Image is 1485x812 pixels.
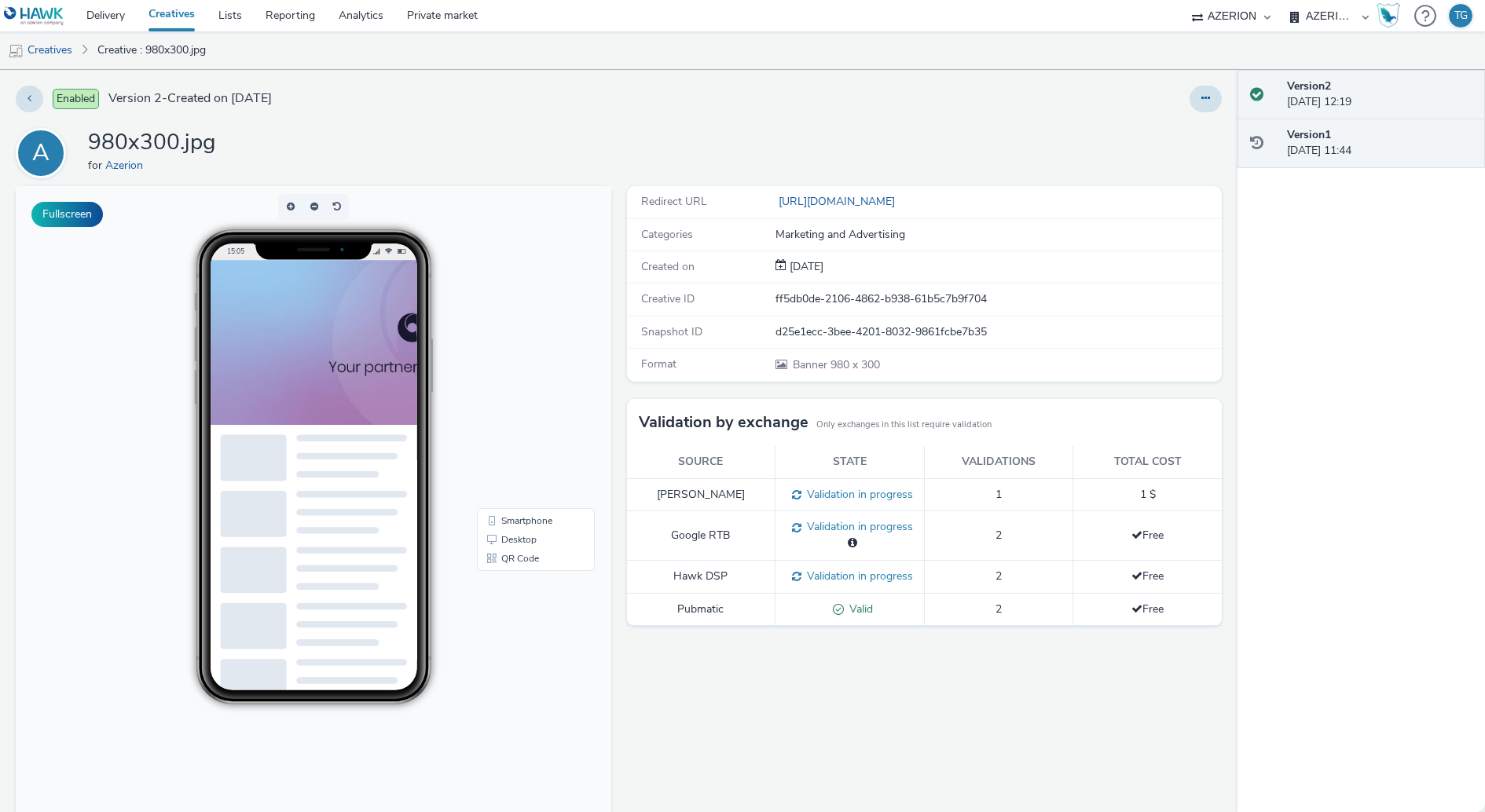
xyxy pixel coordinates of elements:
[16,145,72,160] a: A
[641,227,693,242] span: Categories
[995,528,1002,543] span: 2
[786,259,823,274] span: [DATE]
[105,158,149,173] a: Azerion
[464,344,576,363] li: Desktop
[486,349,521,358] span: Desktop
[486,330,537,339] span: Smartphone
[195,74,734,239] img: Advertisement preview
[1287,79,1472,111] div: [DATE] 12:19
[211,60,229,69] span: 15:05
[844,602,873,616] span: Valid
[1377,3,1406,28] a: Hawk Academy
[995,602,1002,616] span: 2
[627,446,775,478] th: Source
[486,368,523,377] span: QR Code
[641,259,695,274] span: Created on
[924,446,1072,478] th: Validations
[639,411,808,434] h3: Validation by exchange
[1287,127,1331,142] strong: Version 1
[464,363,576,382] li: QR Code
[641,291,695,306] span: Creative ID
[32,131,49,175] div: A
[4,6,64,26] img: undefined Logo
[641,324,702,339] span: Snapshot ID
[1131,528,1164,543] span: Free
[775,291,1220,307] div: ff5db0de-2106-4862-b938-61b5c7b9f704
[627,478,775,511] td: [PERSON_NAME]
[775,227,1220,243] div: Marketing and Advertising
[88,128,215,158] h1: 980x300.jpg
[801,487,913,502] span: Validation in progress
[641,194,707,209] span: Redirect URL
[995,487,1002,502] span: 1
[775,194,901,209] a: [URL][DOMAIN_NAME]
[793,357,830,372] span: Banner
[31,202,103,227] button: Fullscreen
[627,593,775,626] td: Pubmatic
[53,89,99,109] span: Enabled
[627,560,775,593] td: Hawk DSP
[801,569,913,583] span: Validation in progress
[1131,569,1164,583] span: Free
[1140,487,1156,502] span: 1 $
[88,158,105,173] span: for
[1287,127,1472,159] div: [DATE] 11:44
[791,357,880,372] span: 980 x 300
[1377,3,1400,28] img: Hawk Academy
[775,446,924,478] th: State
[641,357,676,371] span: Format
[1131,602,1164,616] span: Free
[801,519,913,534] span: Validation in progress
[8,43,24,59] img: mobile
[816,419,992,431] small: Only exchanges in this list require validation
[1454,4,1468,27] div: TG
[1073,446,1222,478] th: Total cost
[1287,79,1331,93] strong: Version 2
[786,259,823,275] div: Creation 01 October 2025, 11:44
[90,31,214,69] a: Creative : 980x300.jpg
[775,324,1220,340] div: d25e1ecc-3bee-4201-8032-9861fcbe7b35
[995,569,1002,583] span: 2
[108,90,272,108] span: Version 2 - Created on [DATE]
[627,511,775,560] td: Google RTB
[464,325,576,344] li: Smartphone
